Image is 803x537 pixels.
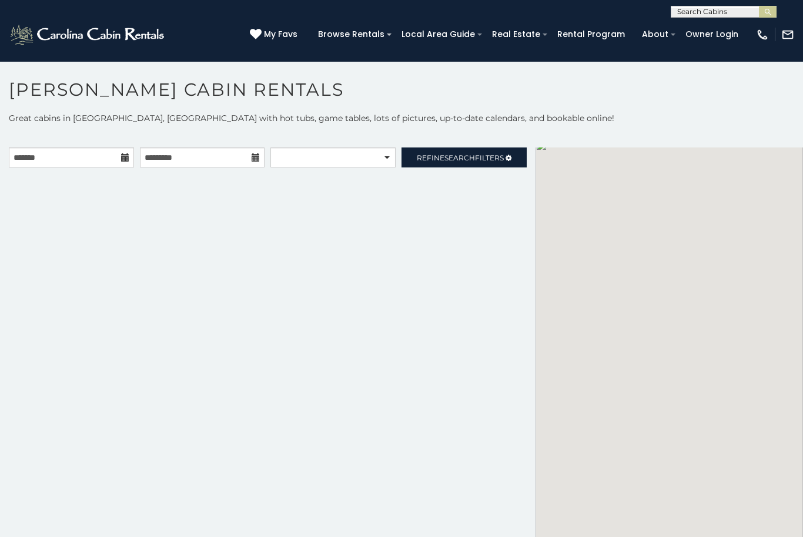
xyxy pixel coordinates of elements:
[444,153,475,162] span: Search
[781,28,794,41] img: mail-regular-white.png
[396,25,481,43] a: Local Area Guide
[486,25,546,43] a: Real Estate
[264,28,297,41] span: My Favs
[680,25,744,43] a: Owner Login
[312,25,390,43] a: Browse Rentals
[417,153,504,162] span: Refine Filters
[9,23,168,46] img: White-1-2.png
[636,25,674,43] a: About
[250,28,300,41] a: My Favs
[756,28,769,41] img: phone-regular-white.png
[551,25,631,43] a: Rental Program
[401,147,527,167] a: RefineSearchFilters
